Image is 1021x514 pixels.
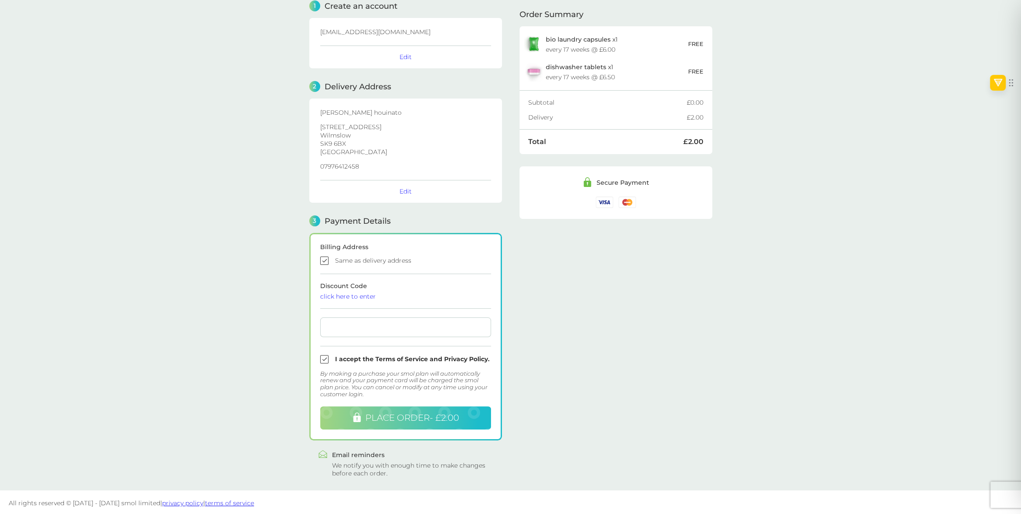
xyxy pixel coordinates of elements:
img: /assets/icons/cards/mastercard.svg [618,197,636,208]
button: Edit [399,187,412,195]
a: privacy policy [162,499,203,507]
span: dishwasher tablets [546,63,606,71]
span: PLACE ORDER - £2.00 [365,412,459,423]
div: £2.00 [683,138,703,145]
div: Delivery [528,114,687,120]
button: Edit [399,53,412,61]
span: Payment Details [325,217,391,225]
div: By making a purchase your smol plan will automatically renew and your payment card will be charge... [320,370,491,398]
div: Secure Payment [597,180,649,186]
p: Wilmslow [320,132,491,138]
p: FREE [688,39,703,49]
div: We notify you with enough time to make changes before each order. [332,461,493,477]
p: 07976412458 [320,163,491,169]
a: terms of service [205,499,254,507]
button: PLACE ORDER- £2.00 [320,406,491,430]
p: SK9 6BX [320,141,491,147]
span: 2 [309,81,320,92]
div: every 17 weeks @ £6.00 [546,46,615,53]
div: Subtotal [528,99,687,106]
span: Discount Code [320,282,491,299]
p: FREE [688,67,703,76]
p: x 1 [546,63,613,70]
div: click here to enter [320,293,491,299]
span: Delivery Address [325,83,391,91]
span: Create an account [325,2,397,10]
span: bio laundry capsules [546,35,611,43]
div: £0.00 [687,99,703,106]
p: [STREET_ADDRESS] [320,124,491,130]
span: 1 [309,0,320,11]
div: every 17 weeks @ £6.50 [546,74,615,80]
span: Order Summary [519,11,583,18]
span: [EMAIL_ADDRESS][DOMAIN_NAME] [320,28,431,36]
div: Email reminders [332,452,493,458]
div: Billing Address [320,244,491,250]
img: /assets/icons/cards/visa.svg [596,197,613,208]
p: [PERSON_NAME] houinato [320,109,491,116]
span: 3 [309,215,320,226]
div: £2.00 [687,114,703,120]
p: [GEOGRAPHIC_DATA] [320,149,491,155]
p: x 1 [546,36,618,43]
div: Total [528,138,683,145]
